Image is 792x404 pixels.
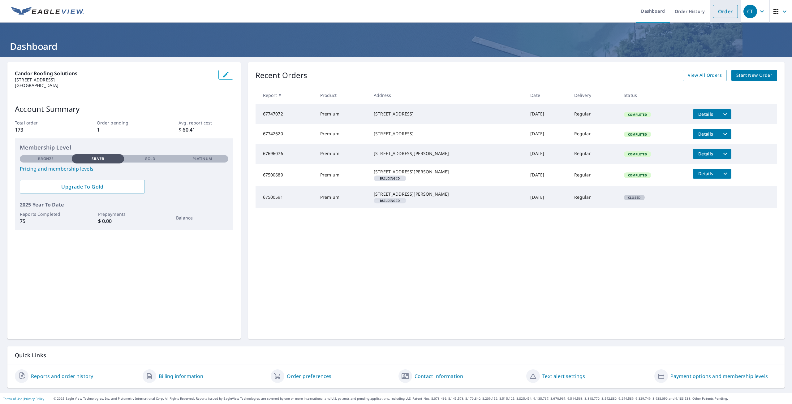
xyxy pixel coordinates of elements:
th: Delivery [569,86,619,104]
button: detailsBtn-67747072 [693,109,719,119]
th: Status [619,86,688,104]
p: | [3,397,44,401]
p: $ 60.41 [179,126,233,133]
a: View All Orders [683,70,727,81]
span: Details [696,131,715,137]
p: Recent Orders [256,70,308,81]
div: [STREET_ADDRESS] [374,111,520,117]
a: Start New Order [731,70,777,81]
div: CT [743,5,757,18]
th: Product [315,86,369,104]
span: Completed [624,132,651,137]
button: filesDropdownBtn-67742620 [719,129,731,139]
p: Platinum [192,156,212,162]
p: Candor Roofing Solutions [15,70,213,77]
p: Reports Completed [20,211,72,217]
td: 67747072 [256,104,315,124]
td: Regular [569,124,619,144]
td: Premium [315,186,369,208]
td: 67500591 [256,186,315,208]
td: [DATE] [525,104,569,124]
button: detailsBtn-67696076 [693,149,719,159]
p: 1 [97,126,151,133]
p: Membership Level [20,143,228,152]
p: Quick Links [15,351,777,359]
a: Pricing and membership levels [20,165,228,172]
p: Prepayments [98,211,150,217]
a: Billing information [159,372,203,380]
td: Regular [569,164,619,186]
div: [STREET_ADDRESS][PERSON_NAME] [374,169,520,175]
p: Bronze [38,156,54,162]
td: Regular [569,186,619,208]
td: 67696076 [256,144,315,164]
td: Premium [315,144,369,164]
p: 2025 Year To Date [20,201,228,208]
a: Contact information [415,372,463,380]
th: Date [525,86,569,104]
a: Terms of Use [3,397,22,401]
p: [STREET_ADDRESS] [15,77,213,83]
button: detailsBtn-67500689 [693,169,719,179]
td: [DATE] [525,144,569,164]
p: Total order [15,119,69,126]
td: [DATE] [525,124,569,144]
div: [STREET_ADDRESS][PERSON_NAME] [374,191,520,197]
a: Upgrade To Gold [20,180,145,193]
td: Premium [315,124,369,144]
div: [STREET_ADDRESS] [374,131,520,137]
td: [DATE] [525,164,569,186]
span: Details [696,111,715,117]
td: Regular [569,144,619,164]
span: View All Orders [688,72,722,79]
button: filesDropdownBtn-67696076 [719,149,731,159]
span: Details [696,171,715,176]
em: Building ID [380,199,400,202]
span: Upgrade To Gold [25,183,140,190]
a: Payment options and membership levels [670,372,768,380]
button: detailsBtn-67742620 [693,129,719,139]
span: Completed [624,173,651,177]
p: Silver [92,156,105,162]
span: Details [696,151,715,157]
div: [STREET_ADDRESS][PERSON_NAME] [374,150,520,157]
h1: Dashboard [7,40,785,53]
td: Premium [315,164,369,186]
span: Completed [624,112,651,117]
a: Reports and order history [31,372,93,380]
p: Account Summary [15,103,233,115]
span: Start New Order [736,72,772,79]
a: Order preferences [287,372,332,380]
p: [GEOGRAPHIC_DATA] [15,83,213,88]
p: Gold [145,156,155,162]
button: filesDropdownBtn-67747072 [719,109,731,119]
em: Building ID [380,177,400,180]
td: 67500689 [256,164,315,186]
p: 75 [20,217,72,225]
a: Order [713,5,738,18]
td: Regular [569,104,619,124]
img: EV Logo [11,7,84,16]
p: 173 [15,126,69,133]
a: Privacy Policy [24,397,44,401]
td: Premium [315,104,369,124]
th: Report # [256,86,315,104]
th: Address [369,86,525,104]
a: Text alert settings [542,372,585,380]
button: filesDropdownBtn-67500689 [719,169,731,179]
p: $ 0.00 [98,217,150,225]
p: Order pending [97,119,151,126]
span: Closed [624,195,644,200]
span: Completed [624,152,651,156]
td: [DATE] [525,186,569,208]
p: Avg. report cost [179,119,233,126]
p: Balance [176,215,228,221]
p: © 2025 Eagle View Technologies, Inc. and Pictometry International Corp. All Rights Reserved. Repo... [54,396,789,401]
td: 67742620 [256,124,315,144]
